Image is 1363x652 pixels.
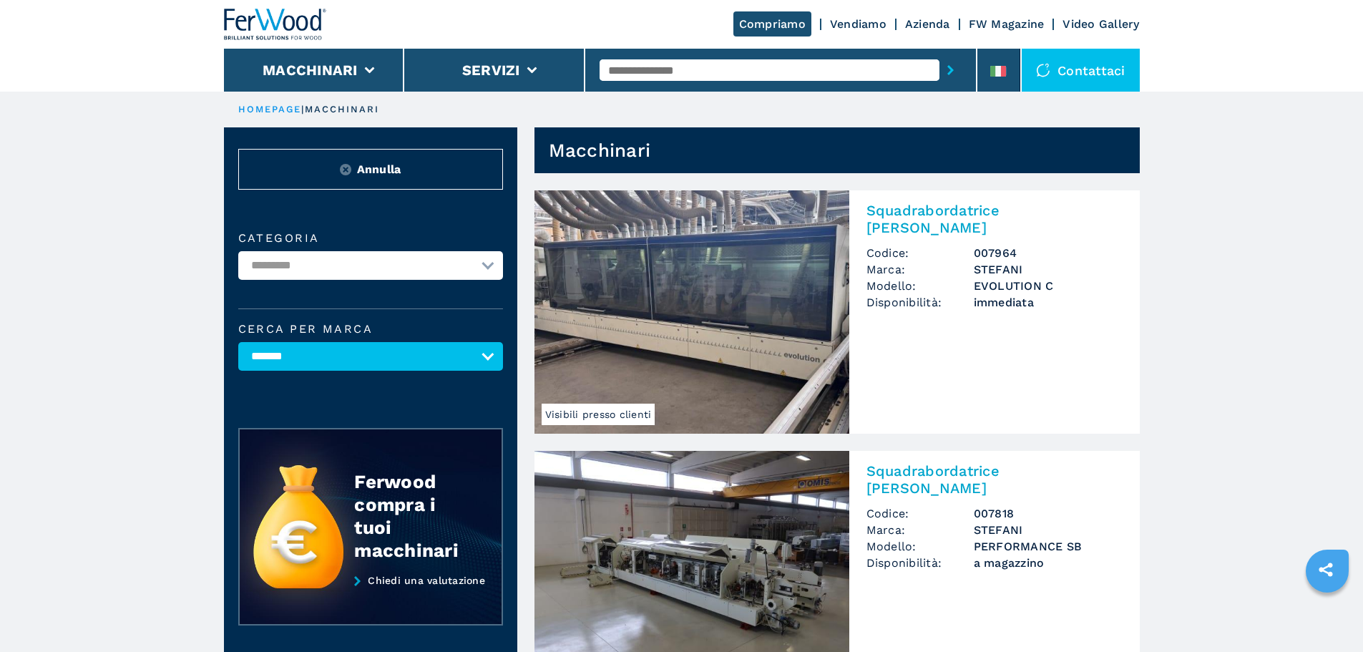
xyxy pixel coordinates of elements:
[866,202,1123,236] h2: Squadrabordatrice [PERSON_NAME]
[866,505,974,522] span: Codice:
[542,404,655,425] span: Visibili presso clienti
[974,522,1123,538] h3: STEFANI
[238,575,503,626] a: Chiedi una valutazione
[549,139,651,162] h1: Macchinari
[866,261,974,278] span: Marca:
[534,190,1140,434] a: Squadrabordatrice Doppia STEFANI EVOLUTION CVisibili presso clientiSquadrabordatrice [PERSON_NAME...
[238,149,503,190] button: ResetAnnulla
[1302,588,1352,641] iframe: Chat
[301,104,304,115] span: |
[305,103,380,116] p: macchinari
[354,470,473,562] div: Ferwood compra i tuoi macchinari
[969,17,1045,31] a: FW Magazine
[830,17,886,31] a: Vendiamo
[733,11,811,37] a: Compriamo
[974,261,1123,278] h3: STEFANI
[1022,49,1140,92] div: Contattaci
[866,278,974,294] span: Modello:
[866,294,974,311] span: Disponibilità:
[1036,63,1050,77] img: Contattaci
[1062,17,1139,31] a: Video Gallery
[866,462,1123,497] h2: Squadrabordatrice [PERSON_NAME]
[866,538,974,555] span: Modello:
[238,233,503,244] label: Categoria
[340,164,351,175] img: Reset
[866,555,974,571] span: Disponibilità:
[974,505,1123,522] h3: 007818
[905,17,950,31] a: Azienda
[866,245,974,261] span: Codice:
[974,294,1123,311] span: immediata
[974,278,1123,294] h3: EVOLUTION C
[939,54,962,87] button: submit-button
[462,62,520,79] button: Servizi
[974,555,1123,571] span: a magazzino
[974,245,1123,261] h3: 007964
[263,62,358,79] button: Macchinari
[974,538,1123,555] h3: PERFORMANCE SB
[357,161,401,177] span: Annulla
[534,190,849,434] img: Squadrabordatrice Doppia STEFANI EVOLUTION C
[1308,552,1344,588] a: sharethis
[224,9,327,40] img: Ferwood
[866,522,974,538] span: Marca:
[238,323,503,335] label: Cerca per marca
[238,104,302,115] a: HOMEPAGE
